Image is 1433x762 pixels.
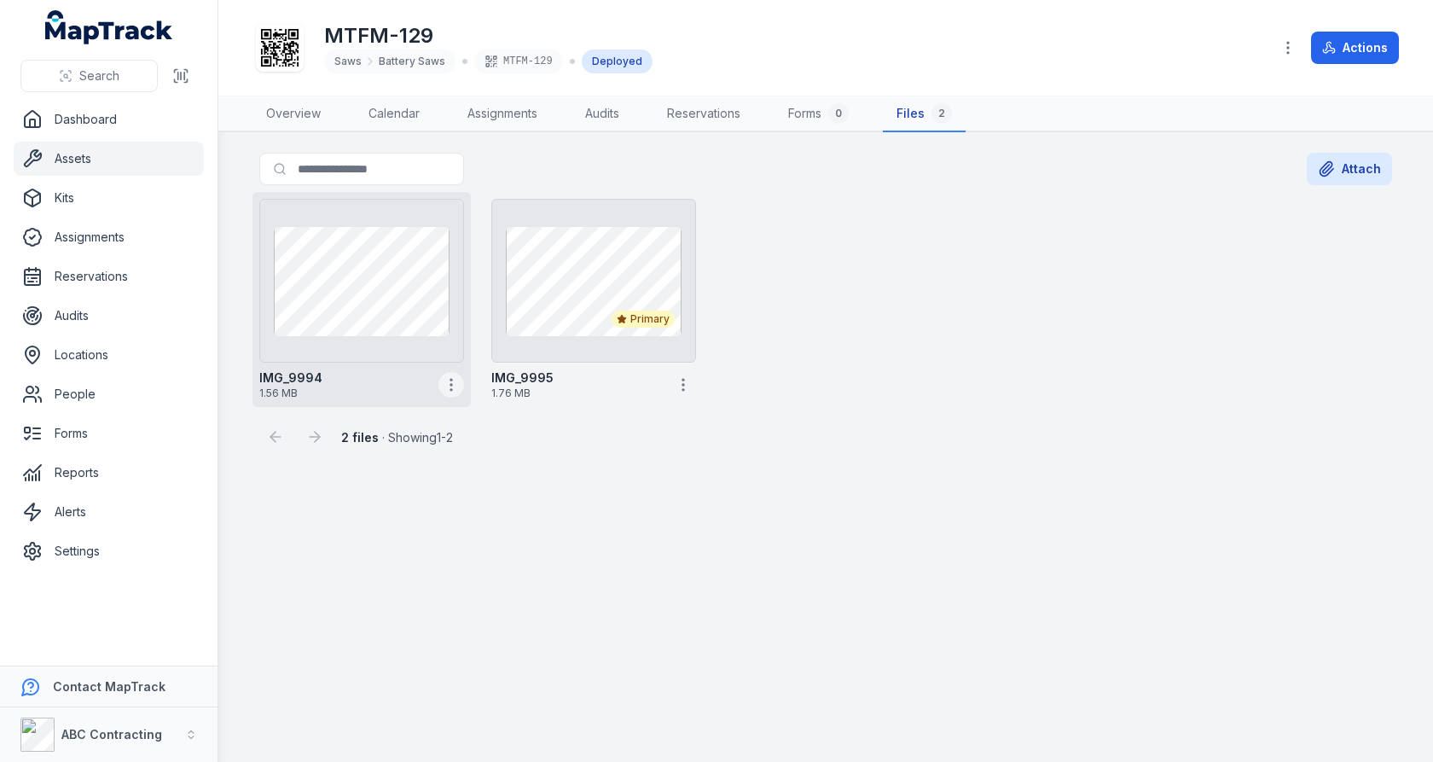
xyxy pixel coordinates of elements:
[20,60,158,92] button: Search
[341,430,453,445] span: · Showing 1 - 2
[355,96,433,132] a: Calendar
[14,534,204,568] a: Settings
[14,416,204,451] a: Forms
[491,369,554,387] strong: IMG_9995
[14,142,204,176] a: Assets
[14,456,204,490] a: Reports
[61,727,162,742] strong: ABC Contracting
[14,377,204,411] a: People
[14,299,204,333] a: Audits
[931,103,952,124] div: 2
[79,67,119,84] span: Search
[653,96,754,132] a: Reservations
[14,259,204,294] a: Reservations
[474,49,563,73] div: MTFM-129
[491,387,664,400] span: 1.76 MB
[1307,153,1392,185] button: Attach
[252,96,334,132] a: Overview
[582,49,653,73] div: Deployed
[14,102,204,137] a: Dashboard
[379,55,445,68] span: Battery Saws
[45,10,173,44] a: MapTrack
[14,181,204,215] a: Kits
[612,311,675,328] div: Primary
[53,679,165,694] strong: Contact MapTrack
[1311,32,1399,64] button: Actions
[14,495,204,529] a: Alerts
[14,220,204,254] a: Assignments
[883,96,966,132] a: Files2
[341,430,379,445] strong: 2 files
[259,387,432,400] span: 1.56 MB
[775,96,862,132] a: Forms0
[334,55,362,68] span: Saws
[828,103,849,124] div: 0
[571,96,633,132] a: Audits
[324,22,653,49] h1: MTFM-129
[14,338,204,372] a: Locations
[454,96,551,132] a: Assignments
[259,369,322,387] strong: IMG_9994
